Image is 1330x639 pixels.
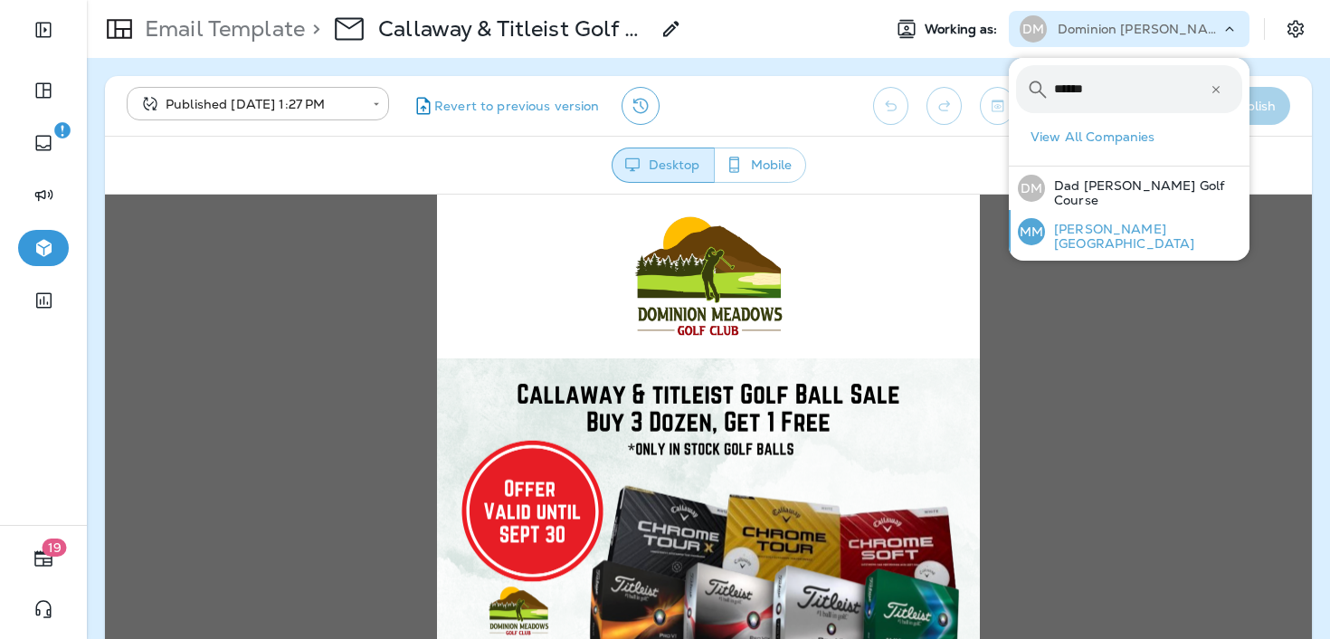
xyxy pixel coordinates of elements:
[139,95,360,113] div: Published [DATE] 1:27 PM
[925,22,1002,37] span: Working as:
[714,148,806,183] button: Mobile
[18,12,69,48] button: Expand Sidebar
[1009,210,1249,253] button: MM[PERSON_NAME][GEOGRAPHIC_DATA]
[1279,13,1312,45] button: Settings
[378,15,650,43] p: Callaway & Titleist Golf Ball Special - 2025 9/12
[404,87,607,125] button: Revert to previous version
[1018,175,1045,202] div: DM
[138,15,305,43] p: Email Template
[1020,15,1047,43] div: DM
[1058,22,1221,36] p: Dominion [PERSON_NAME]
[1045,222,1242,251] p: [PERSON_NAME][GEOGRAPHIC_DATA]
[1023,123,1249,151] button: View All Companies
[622,87,660,125] button: View Changelog
[332,164,875,470] img: Dominion-Meadows--Golf-Ball-Sale-Blog.png
[434,98,600,115] span: Revert to previous version
[1045,178,1242,207] p: Dad [PERSON_NAME] Golf Course
[1018,218,1045,245] div: MM
[305,15,320,43] p: >
[1009,167,1249,210] button: DMDad [PERSON_NAME] Golf Course
[524,19,682,145] img: DM-Logo-1.png
[43,539,67,557] span: 19
[18,540,69,577] button: 19
[612,148,715,183] button: Desktop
